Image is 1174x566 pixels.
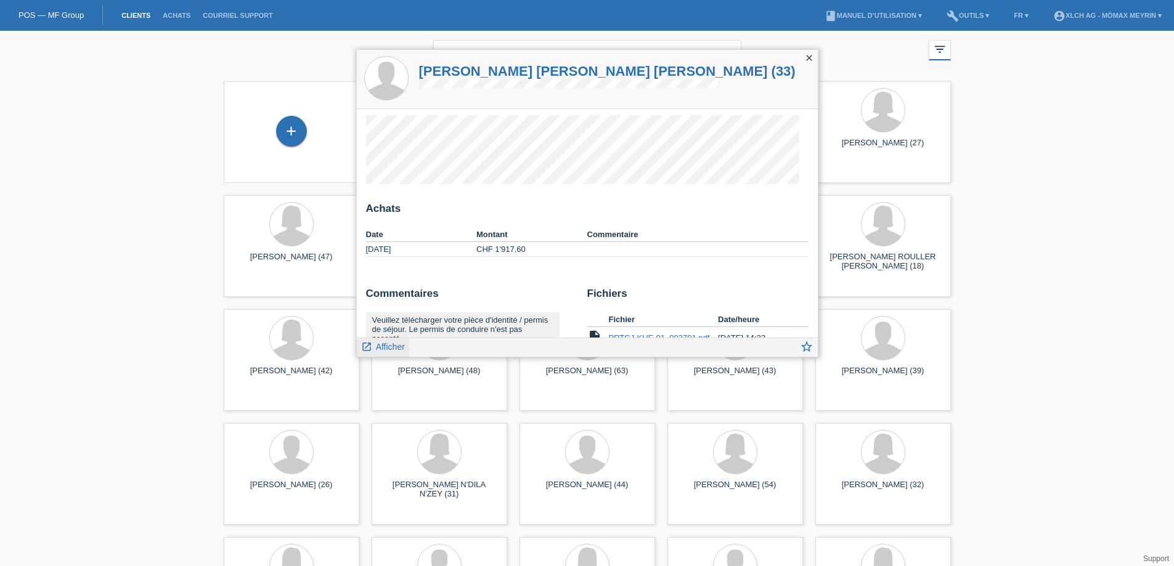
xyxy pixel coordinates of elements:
a: account_circleXLCH AG - Mömax Meyrin ▾ [1047,12,1168,19]
th: Fichier [609,312,719,327]
div: [PERSON_NAME] (63) [529,366,645,386]
a: star_border [800,341,813,357]
div: [PERSON_NAME] (48) [381,366,497,386]
div: [PERSON_NAME] (42) [234,366,349,386]
a: POS — MF Group [18,10,84,20]
a: bookManuel d’utilisation ▾ [818,12,928,19]
div: [PERSON_NAME] (27) [825,138,941,158]
th: Montant [476,227,587,242]
i: close [804,53,814,63]
a: buildOutils ▾ [940,12,995,19]
input: Recherche... [433,40,741,69]
i: book [825,10,837,22]
span: Afficher [376,342,405,352]
i: build [947,10,959,22]
i: filter_list [933,42,947,56]
i: launch [361,341,372,352]
div: [PERSON_NAME] (43) [677,366,793,386]
th: Date/heure [718,312,791,327]
a: FR ▾ [1008,12,1035,19]
i: account_circle [1053,10,1066,22]
div: Enregistrer le client [277,121,306,142]
td: [DATE] 14:33 [718,327,791,349]
a: PRTCJ-KUE-01_002701.pdf [609,333,710,342]
td: [DATE] [366,242,477,257]
i: insert_drive_file [587,329,602,344]
div: [PERSON_NAME] (32) [825,480,941,499]
div: [PERSON_NAME] N'DILA N'ZEY (31) [381,480,497,499]
a: launch Afficher [361,338,405,354]
a: Support [1143,554,1169,563]
th: Date [366,227,477,242]
div: [PERSON_NAME] (54) [677,480,793,499]
td: CHF 1'917.60 [476,242,587,257]
div: Veuillez télécharger votre pièce d'identité / permis de séjour. Le permis de conduire n'est pas a... [372,315,553,343]
i: star_border [800,340,813,354]
a: Courriel Support [197,12,279,19]
div: [PERSON_NAME] (47) [234,252,349,272]
h2: Achats [366,203,809,221]
h2: Commentaires [366,288,578,306]
div: [PERSON_NAME] (44) [529,480,645,499]
div: [PERSON_NAME] (39) [825,366,941,386]
th: Commentaire [587,227,809,242]
a: Clients [115,12,157,19]
a: Achats [157,12,197,19]
div: [PERSON_NAME] (26) [234,480,349,499]
h2: Fichiers [587,288,809,306]
a: [PERSON_NAME] [PERSON_NAME] [PERSON_NAME] (33) [419,63,796,79]
div: [PERSON_NAME] ROULLER [PERSON_NAME] (18) [825,252,941,272]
